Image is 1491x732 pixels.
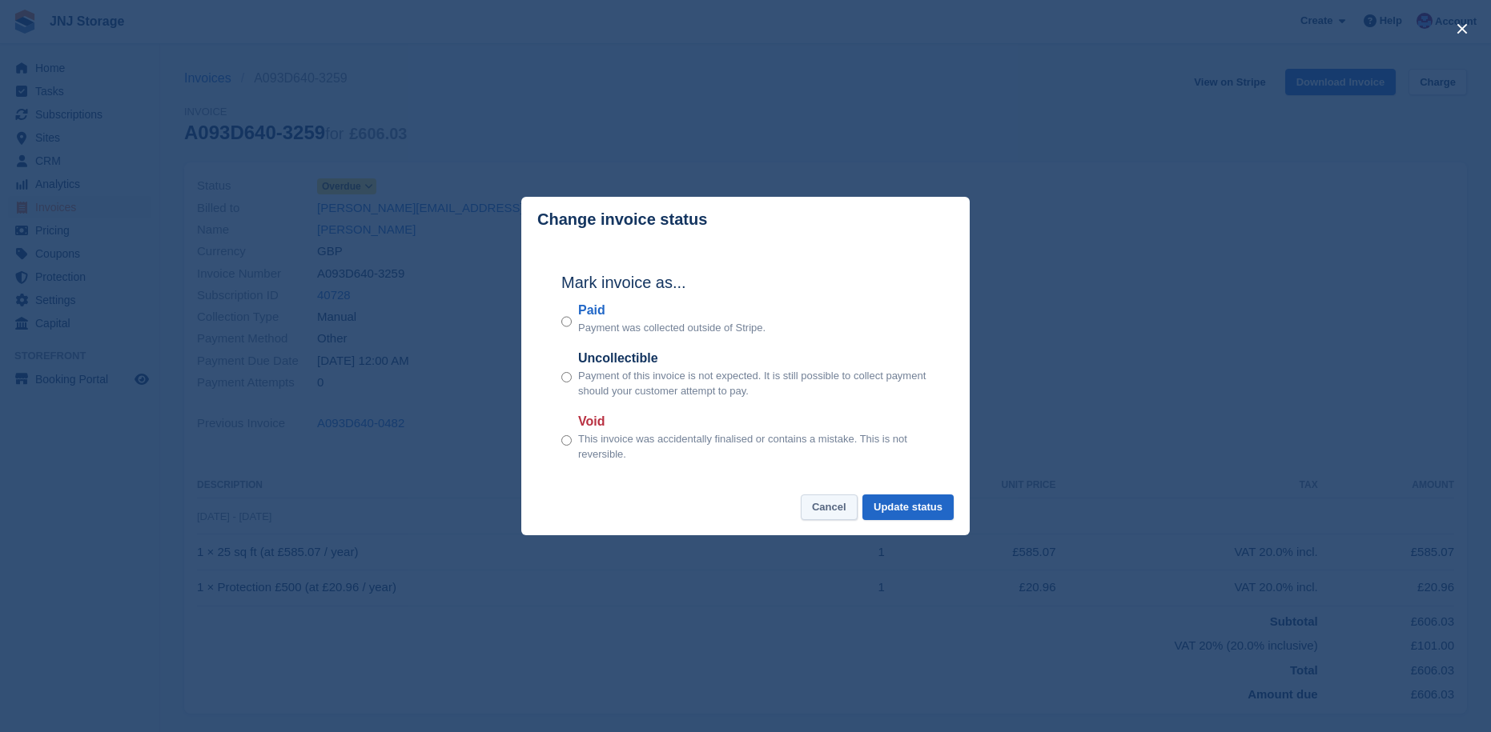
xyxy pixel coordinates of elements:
p: Change invoice status [537,210,707,229]
button: Cancel [801,494,858,521]
p: Payment was collected outside of Stripe. [578,320,766,336]
label: Void [578,412,930,431]
label: Paid [578,301,766,320]
button: close [1449,16,1475,42]
button: Update status [862,494,954,521]
p: This invoice was accidentally finalised or contains a mistake. This is not reversible. [578,431,930,462]
label: Uncollectible [578,349,930,368]
h2: Mark invoice as... [561,270,930,294]
p: Payment of this invoice is not expected. It is still possible to collect payment should your cust... [578,368,930,399]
